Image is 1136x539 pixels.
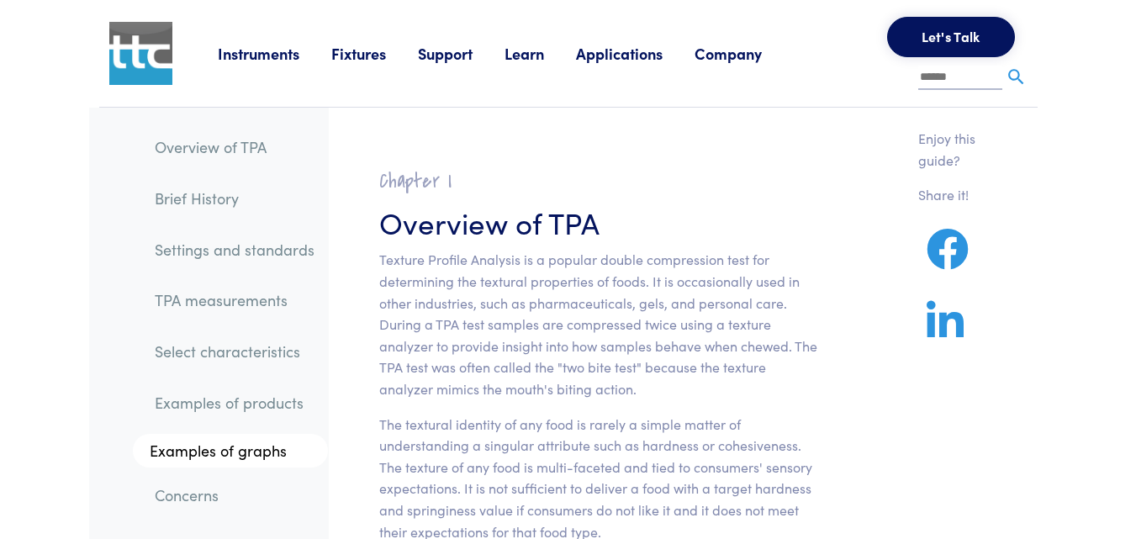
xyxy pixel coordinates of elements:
a: Company [695,43,794,64]
button: Let's Talk [887,17,1015,57]
a: Settings and standards [141,230,328,269]
a: TPA measurements [141,281,328,320]
p: Share it! [918,184,997,206]
a: Overview of TPA [141,128,328,166]
p: Texture Profile Analysis is a popular double compression test for determining the textural proper... [379,249,817,399]
a: Examples of graphs [133,434,328,468]
a: Examples of products [141,383,328,422]
p: Enjoy this guide? [918,128,997,171]
a: Instruments [218,43,331,64]
a: Learn [505,43,576,64]
a: Brief History [141,179,328,218]
a: Share on LinkedIn [918,320,972,341]
a: Applications [576,43,695,64]
a: Select characteristics [141,332,328,371]
a: Concerns [141,476,328,515]
h3: Overview of TPA [379,201,817,242]
h2: Chapter I [379,168,817,194]
a: Support [418,43,505,64]
img: ttc_logo_1x1_v1.0.png [109,22,173,86]
a: Fixtures [331,43,418,64]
